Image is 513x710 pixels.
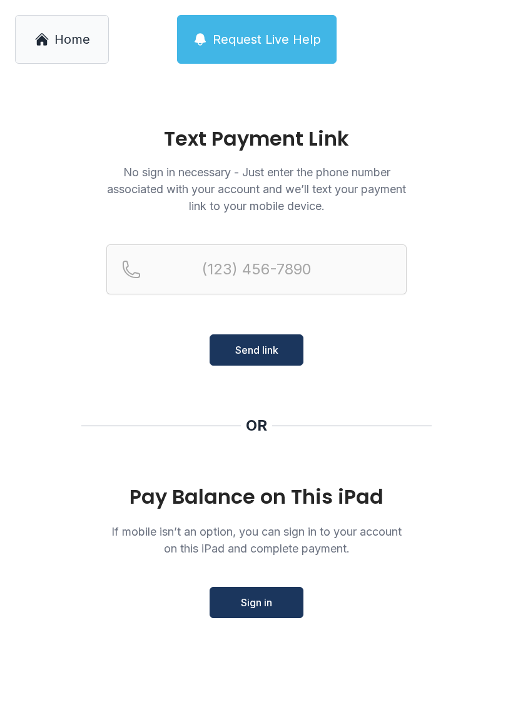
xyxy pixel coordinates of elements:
[106,164,407,214] p: No sign in necessary - Just enter the phone number associated with your account and we’ll text yo...
[106,244,407,294] input: Reservation phone number
[235,342,278,357] span: Send link
[213,31,321,48] span: Request Live Help
[106,486,407,508] div: Pay Balance on This iPad
[106,129,407,149] h1: Text Payment Link
[106,523,407,557] p: If mobile isn’t an option, you can sign in to your account on this iPad and complete payment.
[246,416,267,436] div: OR
[54,31,90,48] span: Home
[241,595,272,610] span: Sign in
